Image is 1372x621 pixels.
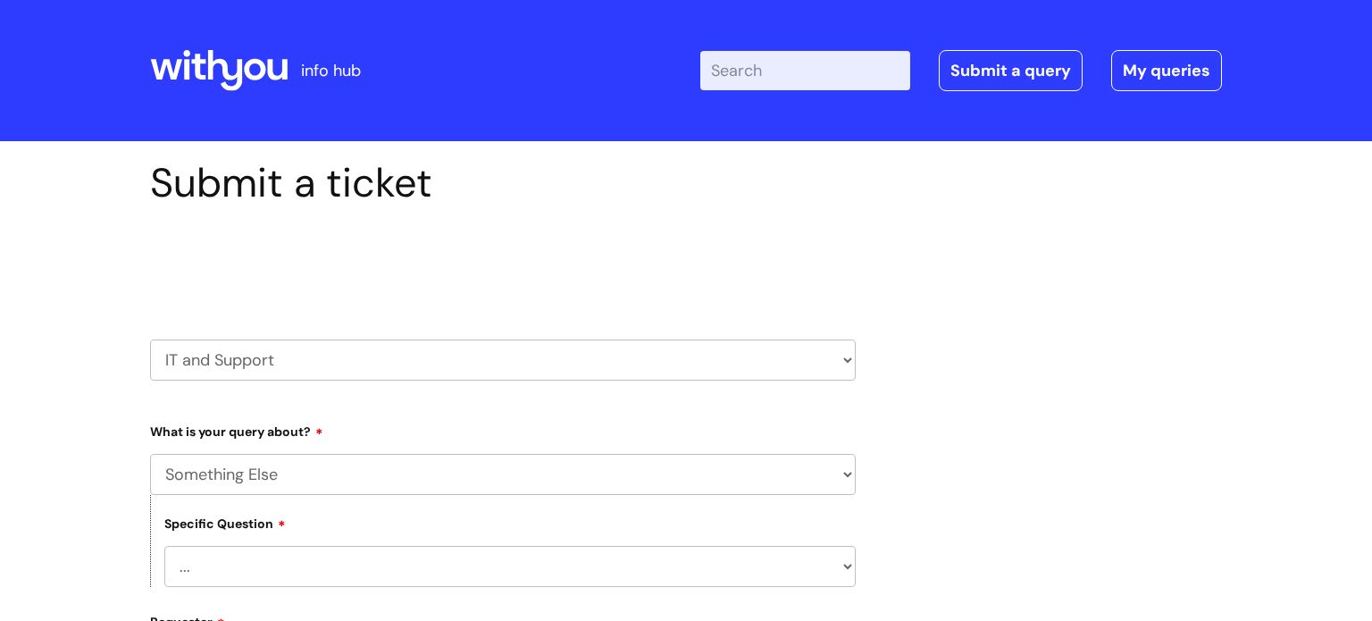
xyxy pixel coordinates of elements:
a: My queries [1111,50,1222,91]
label: What is your query about? [150,418,856,440]
h2: Select issue type [150,248,856,281]
a: Submit a query [939,50,1083,91]
input: Search [700,51,910,90]
h1: Submit a ticket [150,159,856,207]
label: Specific Question [164,514,286,532]
p: info hub [301,56,361,85]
